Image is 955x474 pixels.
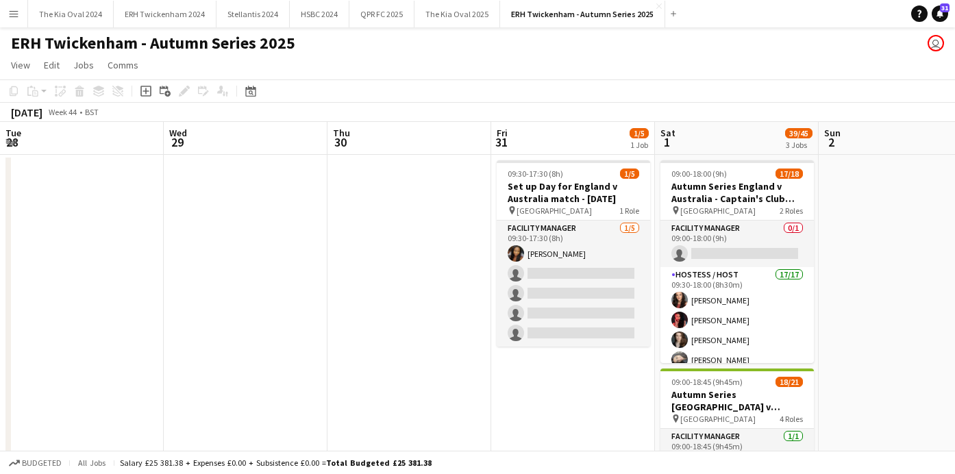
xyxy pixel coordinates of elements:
[497,180,650,205] h3: Set up Day for England v Australia match - [DATE]
[85,107,99,117] div: BST
[73,59,94,71] span: Jobs
[780,414,803,424] span: 4 Roles
[102,56,144,74] a: Comms
[3,134,21,150] span: 28
[11,105,42,119] div: [DATE]
[11,33,295,53] h1: ERH Twickenham - Autumn Series 2025
[680,414,756,424] span: [GEOGRAPHIC_DATA]
[660,388,814,413] h3: Autumn Series [GEOGRAPHIC_DATA] v Australia - Gate 1 ([GEOGRAPHIC_DATA]) - [DATE]
[169,127,187,139] span: Wed
[928,35,944,51] app-user-avatar: Sam Johannesson
[167,134,187,150] span: 29
[5,127,21,139] span: Tue
[619,205,639,216] span: 1 Role
[497,160,650,347] app-job-card: 09:30-17:30 (8h)1/5Set up Day for England v Australia match - [DATE] [GEOGRAPHIC_DATA]1 RoleFacil...
[776,377,803,387] span: 18/21
[660,180,814,205] h3: Autumn Series England v Australia - Captain's Club (North Stand) - [DATE]
[680,205,756,216] span: [GEOGRAPHIC_DATA]
[671,169,727,179] span: 09:00-18:00 (9h)
[671,377,743,387] span: 09:00-18:45 (9h45m)
[45,107,79,117] span: Week 44
[349,1,414,27] button: QPR FC 2025
[786,140,812,150] div: 3 Jobs
[333,127,350,139] span: Thu
[630,128,649,138] span: 1/5
[660,160,814,363] app-job-card: 09:00-18:00 (9h)17/18Autumn Series England v Australia - Captain's Club (North Stand) - [DATE] [G...
[660,221,814,267] app-card-role: Facility Manager0/109:00-18:00 (9h)
[290,1,349,27] button: HSBC 2024
[7,456,64,471] button: Budgeted
[660,127,675,139] span: Sat
[500,1,665,27] button: ERH Twickenham - Autumn Series 2025
[68,56,99,74] a: Jobs
[497,127,508,139] span: Fri
[630,140,648,150] div: 1 Job
[22,458,62,468] span: Budgeted
[120,458,432,468] div: Salary £25 381.38 + Expenses £0.00 + Subsistence £0.00 =
[114,1,216,27] button: ERH Twickenham 2024
[331,134,350,150] span: 30
[824,127,841,139] span: Sun
[38,56,65,74] a: Edit
[28,1,114,27] button: The Kia Oval 2024
[776,169,803,179] span: 17/18
[785,128,813,138] span: 39/45
[940,3,950,12] span: 31
[517,205,592,216] span: [GEOGRAPHIC_DATA]
[822,134,841,150] span: 2
[508,169,563,179] span: 09:30-17:30 (8h)
[5,56,36,74] a: View
[108,59,138,71] span: Comms
[11,59,30,71] span: View
[326,458,432,468] span: Total Budgeted £25 381.38
[932,5,948,22] a: 31
[658,134,675,150] span: 1
[780,205,803,216] span: 2 Roles
[75,458,108,468] span: All jobs
[414,1,500,27] button: The Kia Oval 2025
[620,169,639,179] span: 1/5
[495,134,508,150] span: 31
[497,221,650,347] app-card-role: Facility Manager1/509:30-17:30 (8h)[PERSON_NAME]
[216,1,290,27] button: Stellantis 2024
[44,59,60,71] span: Edit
